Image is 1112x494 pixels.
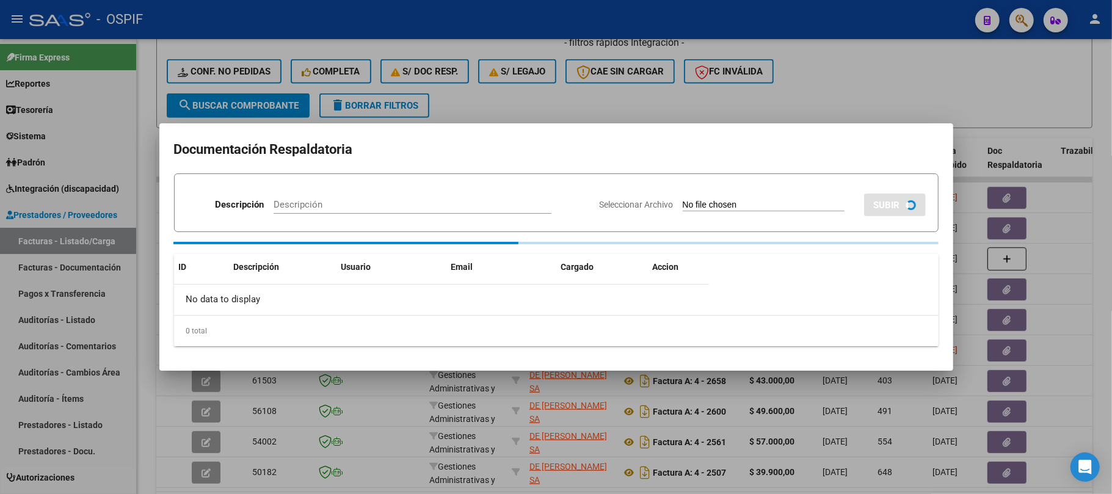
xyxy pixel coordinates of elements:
datatable-header-cell: Cargado [556,254,648,280]
div: Open Intercom Messenger [1070,452,1100,482]
button: SUBIR [864,194,926,216]
div: No data to display [174,285,709,315]
h2: Documentación Respaldatoria [174,138,939,161]
span: Cargado [561,262,594,272]
datatable-header-cell: Accion [648,254,709,280]
datatable-header-cell: Email [446,254,556,280]
span: SUBIR [874,200,900,211]
span: Seleccionar Archivo [600,200,674,209]
datatable-header-cell: ID [174,254,229,280]
span: ID [179,262,187,272]
span: Usuario [341,262,371,272]
span: Accion [653,262,679,272]
p: Descripción [215,198,264,212]
datatable-header-cell: Usuario [336,254,446,280]
span: Descripción [234,262,280,272]
span: Email [451,262,473,272]
div: 0 total [174,316,939,346]
datatable-header-cell: Descripción [229,254,336,280]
